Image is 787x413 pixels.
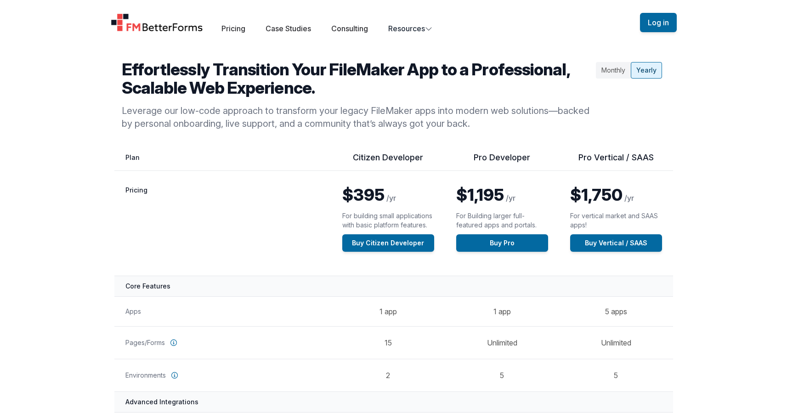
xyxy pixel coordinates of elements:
button: Resources [388,23,432,34]
a: Buy Vertical / SAAS [570,234,662,252]
td: 1 app [331,296,445,326]
p: For vertical market and SAAS apps! [570,211,662,230]
span: /yr [624,193,634,203]
div: Yearly [631,62,662,79]
p: Leverage our low-code approach to transform your legacy FileMaker apps into modern web solutions—... [122,104,592,130]
th: Apps [114,296,331,326]
span: $395 [342,185,385,205]
td: 5 [559,359,673,391]
th: Environments [114,359,331,391]
td: 5 [445,359,559,391]
h2: Effortlessly Transition Your FileMaker App to a Professional, Scalable Web Experience. [122,60,592,97]
td: Unlimited [559,326,673,359]
th: Pricing [114,171,331,276]
td: 5 apps [559,296,673,326]
div: Monthly [596,62,631,79]
a: Case Studies [266,24,311,33]
span: /yr [386,193,396,203]
a: Buy Pro [456,234,548,252]
nav: Global [100,11,688,34]
a: Pricing [221,24,245,33]
th: Pro Vertical / SAAS [559,152,673,171]
th: Advanced Integrations [114,391,673,412]
a: Home [111,13,204,32]
p: For Building larger full-featured apps and portals. [456,211,548,230]
th: Pro Developer [445,152,559,171]
td: 2 [331,359,445,391]
span: $1,195 [456,185,504,205]
th: Pages/Forms [114,326,331,359]
span: Plan [125,153,140,161]
a: Buy Citizen Developer [342,234,434,252]
td: 1 app [445,296,559,326]
th: Citizen Developer [331,152,445,171]
p: For building small applications with basic platform features. [342,211,434,230]
span: $1,750 [570,185,623,205]
button: Log in [640,13,677,32]
td: Unlimited [445,326,559,359]
th: Core Features [114,276,673,296]
a: Consulting [331,24,368,33]
span: /yr [506,193,515,203]
td: 15 [331,326,445,359]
